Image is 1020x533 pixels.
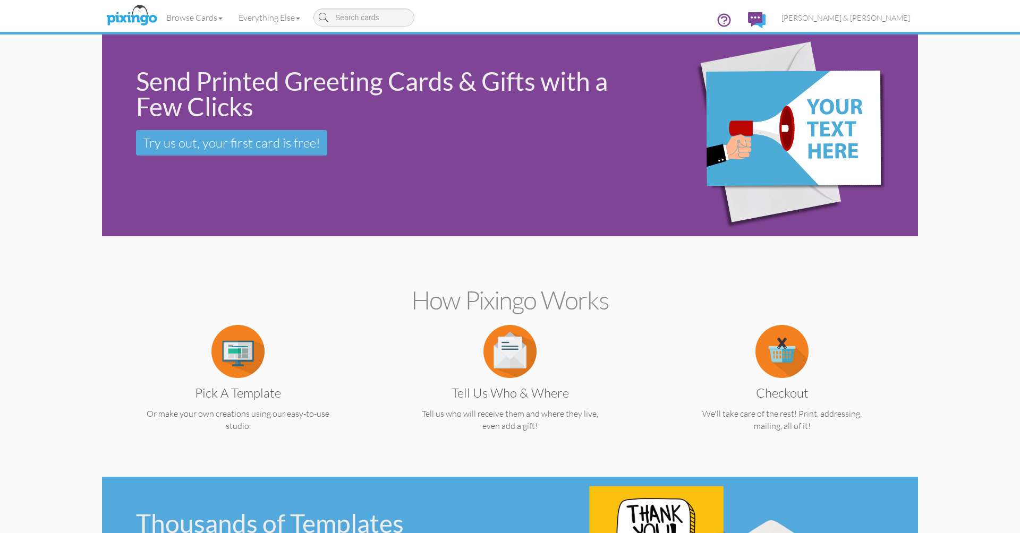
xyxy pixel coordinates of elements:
[123,345,353,432] a: Pick a Template Or make your own creations using our easy-to-use studio.
[313,8,414,27] input: Search cards
[748,12,766,28] img: comments.svg
[211,325,265,378] img: item.alt
[136,68,637,119] div: Send Printed Greeting Cards & Gifts with a Few Clicks
[395,408,625,432] p: Tell us who will receive them and where they live, even add a gift!
[773,4,918,31] a: [PERSON_NAME] & [PERSON_NAME]
[158,4,231,31] a: Browse Cards
[675,386,889,400] h3: Checkout
[403,386,617,400] h3: Tell us Who & Where
[121,286,899,314] h2: How Pixingo works
[667,345,897,432] a: Checkout We'll take care of the rest! Print, addressing, mailing, all of it!
[654,20,911,252] img: eb544e90-0942-4412-bfe0-c610d3f4da7c.png
[755,325,809,378] img: item.alt
[231,4,308,31] a: Everything Else
[143,135,320,151] span: Try us out, your first card is free!
[123,408,353,432] p: Or make your own creations using our easy-to-use studio.
[667,408,897,432] p: We'll take care of the rest! Print, addressing, mailing, all of it!
[104,3,160,29] img: pixingo logo
[395,345,625,432] a: Tell us Who & Where Tell us who will receive them and where they live, even add a gift!
[136,130,327,156] a: Try us out, your first card is free!
[483,325,537,378] img: item.alt
[131,386,345,400] h3: Pick a Template
[781,13,910,22] span: [PERSON_NAME] & [PERSON_NAME]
